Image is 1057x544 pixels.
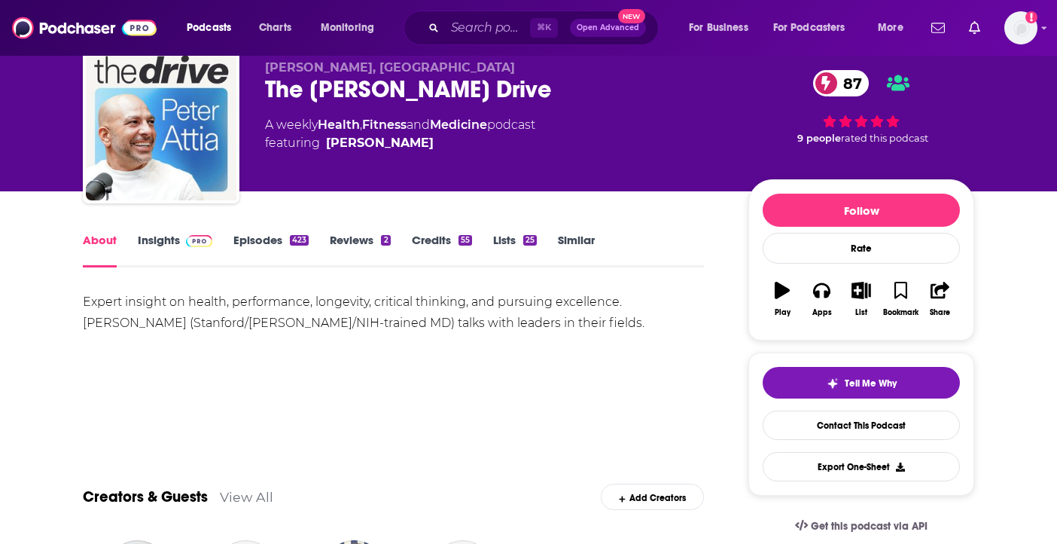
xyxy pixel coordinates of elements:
[763,272,802,326] button: Play
[570,19,646,37] button: Open AdvancedNew
[763,233,960,264] div: Rate
[881,272,920,326] button: Bookmark
[265,60,515,75] span: [PERSON_NAME], [GEOGRAPHIC_DATA]
[763,452,960,481] button: Export One-Sheet
[883,308,918,317] div: Bookmark
[83,233,117,267] a: About
[523,235,537,246] div: 25
[86,50,236,200] img: The Peter Attia Drive
[493,233,537,267] a: Lists25
[763,16,867,40] button: open menu
[748,60,974,154] div: 87 9 peoplerated this podcast
[321,17,374,38] span: Monitoring
[362,118,407,132] a: Fitness
[265,134,535,152] span: featuring
[381,235,390,246] div: 2
[407,118,430,132] span: and
[12,14,157,42] img: Podchaser - Follow, Share and Rate Podcasts
[678,16,767,40] button: open menu
[925,15,951,41] a: Show notifications dropdown
[430,118,487,132] a: Medicine
[530,18,558,38] span: ⌘ K
[601,484,704,510] div: Add Creators
[220,489,273,505] a: View All
[841,133,928,144] span: rated this podcast
[828,70,870,96] span: 87
[318,118,360,132] a: Health
[827,377,839,390] img: tell me why sparkle
[1004,11,1037,44] span: Logged in as AutumnKatie
[176,16,251,40] button: open menu
[855,308,867,317] div: List
[963,15,986,41] a: Show notifications dropdown
[763,411,960,440] a: Contact This Podcast
[773,17,845,38] span: For Podcasters
[187,17,231,38] span: Podcasts
[290,235,309,246] div: 423
[618,9,645,23] span: New
[186,235,212,247] img: Podchaser Pro
[445,16,530,40] input: Search podcasts, credits, & more...
[1004,11,1037,44] img: User Profile
[577,24,639,32] span: Open Advanced
[83,487,208,506] a: Creators & Guests
[775,308,790,317] div: Play
[418,11,673,45] div: Search podcasts, credits, & more...
[921,272,960,326] button: Share
[867,16,922,40] button: open menu
[326,134,434,152] a: Dr. Peter Attia
[558,233,595,267] a: Similar
[458,235,472,246] div: 55
[265,116,535,152] div: A weekly podcast
[878,17,903,38] span: More
[689,17,748,38] span: For Business
[845,377,897,390] span: Tell Me Why
[813,70,870,96] a: 87
[763,367,960,399] button: tell me why sparkleTell Me Why
[259,17,291,38] span: Charts
[249,16,300,40] a: Charts
[802,272,841,326] button: Apps
[842,272,881,326] button: List
[233,233,309,267] a: Episodes423
[812,308,832,317] div: Apps
[797,133,841,144] span: 9 people
[360,118,362,132] span: ,
[83,292,704,334] div: Expert insight on health, performance, longevity, critical thinking, and pursuing excellence. [PE...
[1004,11,1037,44] button: Show profile menu
[763,194,960,227] button: Follow
[138,233,212,267] a: InsightsPodchaser Pro
[412,233,472,267] a: Credits55
[811,520,928,533] span: Get this podcast via API
[330,233,390,267] a: Reviews2
[310,16,394,40] button: open menu
[1025,11,1037,23] svg: Add a profile image
[930,308,950,317] div: Share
